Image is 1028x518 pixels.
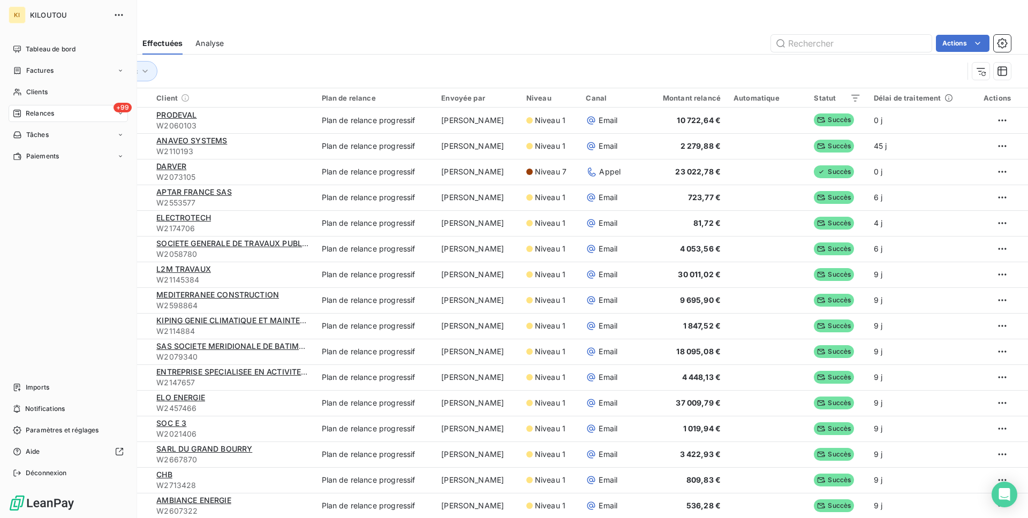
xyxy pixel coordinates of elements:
td: Plan de relance progressif [315,159,435,185]
span: KIPING GENIE CLIMATIQUE ET MAINTENANCE [156,316,327,325]
div: Envoyée par [441,94,513,102]
span: 2 279,88 € [681,141,721,150]
td: 6 j [867,185,971,210]
img: Logo LeanPay [9,494,75,512]
span: W2114884 [156,326,308,337]
span: 4 448,13 € [682,372,721,382]
span: W2021406 [156,429,308,439]
div: Canal [586,94,626,102]
span: 1 019,94 € [683,424,721,433]
span: Effectuées [142,38,183,49]
td: [PERSON_NAME] [435,108,520,133]
div: Montant relancé [639,94,721,102]
span: ANAVEO SYSTEMS [156,136,227,145]
span: DARVER [156,162,186,171]
span: +99 [114,103,132,112]
span: ELECTROTECH [156,213,211,222]
td: 9 j [867,262,971,287]
td: 6 j [867,236,971,262]
td: [PERSON_NAME] [435,287,520,313]
td: Plan de relance progressif [315,339,435,364]
td: 9 j [867,313,971,339]
span: Niveau 7 [535,166,566,177]
span: Succès [814,499,854,512]
td: 9 j [867,287,971,313]
td: Plan de relance progressif [315,390,435,416]
span: SOCIETE GENERALE DE TRAVAUX PUBLICS SUD [156,239,332,248]
span: W2060103 [156,120,308,131]
td: [PERSON_NAME] [435,467,520,493]
td: 9 j [867,467,971,493]
span: 536,28 € [686,501,721,510]
td: [PERSON_NAME] [435,133,520,159]
span: Succès [814,397,854,409]
td: [PERSON_NAME] [435,364,520,390]
span: Email [599,141,617,151]
span: L2M TRAVAUX [156,264,211,273]
span: Tableau de bord [26,44,75,54]
span: AMBIANCE ENERGIE [156,496,231,505]
span: Email [599,423,617,434]
span: Notifications [25,404,65,414]
span: ELO ENERGIE [156,393,205,402]
span: Imports [26,383,49,392]
span: W2058780 [156,249,308,260]
td: [PERSON_NAME] [435,390,520,416]
span: Succès [814,448,854,461]
span: W2598864 [156,300,308,311]
span: PRODEVAL [156,110,196,119]
span: Niveau 1 [535,295,565,306]
span: 809,83 € [686,475,721,484]
span: Niveau 1 [535,269,565,280]
span: Niveau 1 [535,372,565,383]
span: Email [599,115,617,126]
span: 18 095,08 € [676,347,721,356]
span: 81,72 € [693,218,721,227]
td: 0 j [867,159,971,185]
span: Succès [814,294,854,307]
span: Niveau 1 [535,115,565,126]
span: 9 695,90 € [680,295,721,304]
span: Email [599,449,617,460]
span: Niveau 1 [535,449,565,460]
input: Rechercher [771,35,932,52]
td: Plan de relance progressif [315,416,435,441]
td: 9 j [867,441,971,467]
td: [PERSON_NAME] [435,441,520,467]
td: 9 j [867,390,971,416]
span: W2174706 [156,223,308,234]
span: Paiements [26,151,59,161]
span: Délai de traitement [874,94,941,102]
span: Email [599,192,617,203]
td: Plan de relance progressif [315,364,435,390]
td: Plan de relance progressif [315,108,435,133]
span: 37 009,79 € [676,398,721,407]
span: W2667870 [156,454,308,465]
span: 723,77 € [688,193,721,202]
span: Succès [814,242,854,255]
span: Succès [814,140,854,153]
span: Email [599,372,617,383]
span: Analyse [195,38,224,49]
span: 1 847,52 € [683,321,721,330]
span: Succès [814,422,854,435]
td: [PERSON_NAME] [435,236,520,262]
span: Niveau 1 [535,398,565,408]
span: W2607322 [156,506,308,516]
span: 3 422,93 € [680,450,721,459]
td: [PERSON_NAME] [435,185,520,210]
span: KILOUTOU [30,11,107,19]
div: Plan de relance [322,94,429,102]
span: Succès [814,371,854,384]
span: ENTREPRISE SPECIALISEE EN ACTIVITES FERROVIAIRES [156,367,362,376]
span: Succès [814,345,854,358]
span: Succès [814,165,854,178]
span: Niveau 1 [535,192,565,203]
span: Tâches [26,130,49,140]
span: 23 022,78 € [675,167,721,176]
span: Email [599,218,617,228]
span: W2553577 [156,197,308,208]
span: Appel [599,166,621,177]
span: Succès [814,268,854,281]
td: [PERSON_NAME] [435,416,520,441]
